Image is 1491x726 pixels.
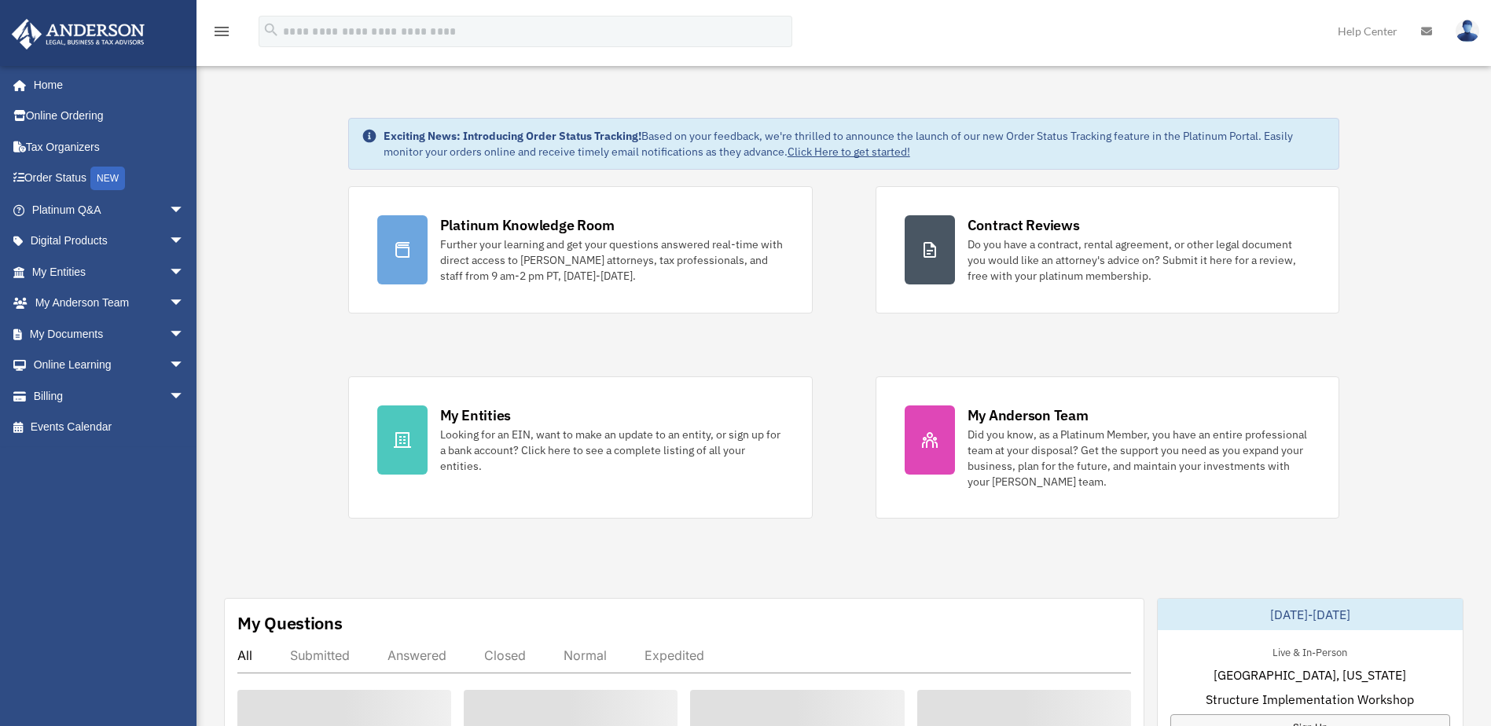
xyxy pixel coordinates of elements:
a: Platinum Knowledge Room Further your learning and get your questions answered real-time with dire... [348,186,813,313]
div: Answered [387,647,446,663]
a: My Anderson Team Did you know, as a Platinum Member, you have an entire professional team at your... [876,376,1340,519]
i: search [263,21,280,38]
div: Based on your feedback, we're thrilled to announce the launch of our new Order Status Tracking fe... [384,128,1327,159]
span: arrow_drop_down [169,194,200,226]
span: arrow_drop_down [169,380,200,412]
div: Platinum Knowledge Room [440,215,615,235]
a: Click Here to get started! [788,145,910,159]
a: menu [212,27,231,41]
a: Digital Productsarrow_drop_down [11,225,208,257]
span: arrow_drop_down [169,350,200,382]
span: arrow_drop_down [169,256,200,288]
a: Platinum Q&Aarrow_drop_down [11,194,208,225]
div: My Anderson Team [968,405,1089,425]
div: Contract Reviews [968,215,1080,235]
div: Closed [484,647,526,663]
div: NEW [90,167,125,190]
a: Online Learningarrow_drop_down [11,350,208,381]
i: menu [212,22,231,41]
span: arrow_drop_down [169,288,200,320]
div: Expedited [645,647,704,663]
a: Billingarrow_drop_down [11,380,208,412]
a: My Documentsarrow_drop_down [11,318,208,350]
div: Further your learning and get your questions answered real-time with direct access to [PERSON_NAM... [440,236,784,284]
div: My Questions [237,611,343,635]
img: Anderson Advisors Platinum Portal [7,19,149,49]
a: Home [11,69,200,101]
div: Live & In-Person [1260,643,1360,659]
div: Submitted [290,647,350,663]
div: Looking for an EIN, want to make an update to an entity, or sign up for a bank account? Click her... [440,427,784,474]
a: My Anderson Teamarrow_drop_down [11,288,208,319]
a: Order StatusNEW [11,163,208,195]
strong: Exciting News: Introducing Order Status Tracking! [384,129,641,143]
span: Structure Implementation Workshop [1206,690,1414,709]
img: User Pic [1456,20,1479,42]
div: My Entities [440,405,511,425]
a: Tax Organizers [11,131,208,163]
span: [GEOGRAPHIC_DATA], [US_STATE] [1214,665,1406,684]
div: Normal [564,647,607,663]
div: Do you have a contract, rental agreement, or other legal document you would like an attorney's ad... [968,236,1311,284]
a: Events Calendar [11,412,208,443]
div: Did you know, as a Platinum Member, you have an entire professional team at your disposal? Get th... [968,427,1311,489]
a: My Entities Looking for an EIN, want to make an update to an entity, or sign up for a bank accoun... [348,376,813,519]
span: arrow_drop_down [169,225,200,258]
a: Online Ordering [11,101,208,132]
div: [DATE]-[DATE] [1158,599,1463,630]
span: arrow_drop_down [169,318,200,350]
div: All [237,647,252,663]
a: Contract Reviews Do you have a contract, rental agreement, or other legal document you would like... [876,186,1340,313]
a: My Entitiesarrow_drop_down [11,256,208,288]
